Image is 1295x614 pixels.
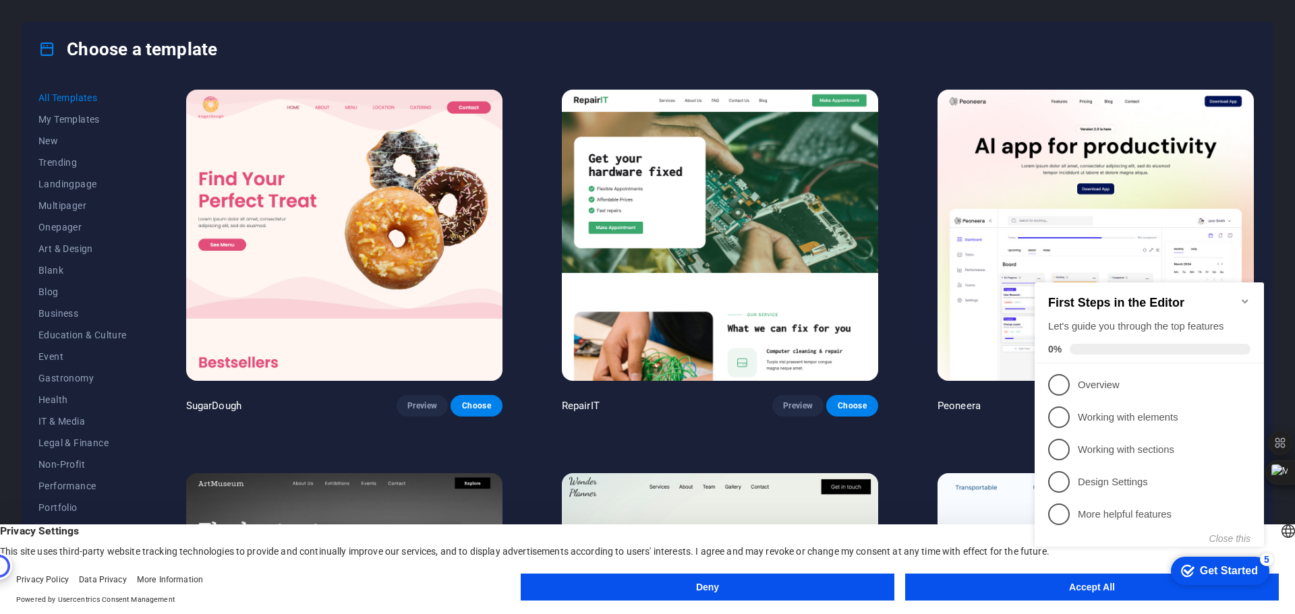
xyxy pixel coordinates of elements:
[38,238,127,259] button: Art & Design
[38,308,127,319] span: Business
[38,351,127,362] span: Event
[38,281,127,303] button: Blog
[1029,263,1275,590] iframe: To enrich screen reader interactions, please activate Accessibility in Grammarly extension settings
[38,259,127,281] button: Blank
[38,173,127,195] button: Landingpage
[186,399,241,412] p: SugarDough
[407,400,437,411] span: Preview
[38,130,127,152] button: New
[826,395,877,417] button: Choose
[772,395,824,417] button: Preview
[38,195,127,216] button: Multipager
[38,389,127,410] button: Health
[562,399,600,412] p: RepairIT
[38,222,127,233] span: Onepager
[38,394,127,405] span: Health
[938,90,1254,381] img: Peoneera
[783,400,813,411] span: Preview
[461,400,491,411] span: Choose
[38,109,127,130] button: My Templates
[38,152,127,173] button: Trending
[38,243,127,254] span: Art & Design
[38,303,127,324] button: Business
[38,346,127,367] button: Event
[38,502,127,513] span: Portfolio
[38,157,127,168] span: Trending
[38,518,127,540] button: Services
[38,454,127,475] button: Non-Profit
[562,90,878,381] img: RepairIT
[38,437,127,448] span: Legal & Finance
[38,459,127,470] span: Non-Profit
[38,324,127,346] button: Education & Culture
[38,481,127,491] span: Performance
[38,410,127,432] button: IT & Media
[38,135,127,146] span: New
[38,330,127,340] span: Education & Culture
[837,400,867,411] span: Choose
[38,216,127,238] button: Onepager
[38,432,127,454] button: Legal & Finance
[38,114,127,125] span: My Templates
[38,475,127,497] button: Performance
[38,38,217,60] h4: Choose a template
[38,200,127,211] span: Multipager
[38,87,127,109] button: All Templates
[38,179,127,189] span: Landingpage
[38,373,127,383] span: Gastronomy
[186,90,502,381] img: SugarDough
[38,416,127,427] span: IT & Media
[397,395,448,417] button: Preview
[38,367,127,389] button: Gastronomy
[938,399,981,412] p: Peoneera
[38,265,127,276] span: Blank
[38,497,127,518] button: Portfolio
[451,395,502,417] button: Choose
[38,286,127,297] span: Blog
[38,92,127,103] span: All Templates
